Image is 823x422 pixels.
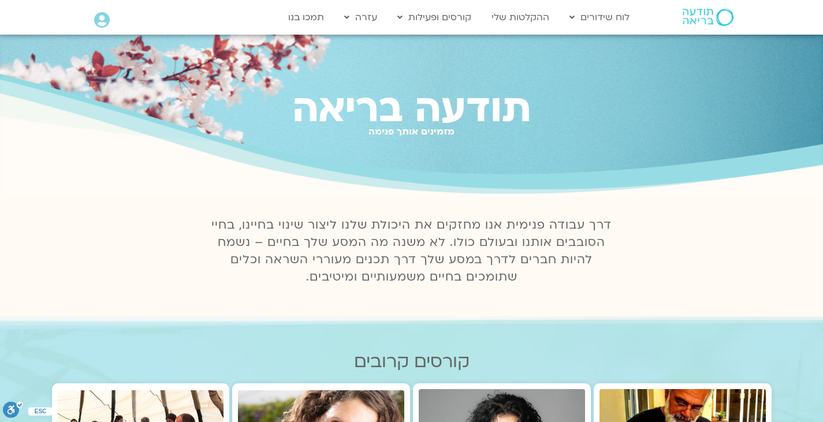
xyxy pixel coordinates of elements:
[205,216,619,286] p: דרך עבודה פנימית אנו מחזקים את היכולת שלנו ליצור שינוי בחיינו, בחיי הסובבים אותנו ובעולם כולו. לא...
[52,352,772,372] h2: קורסים קרובים
[282,6,330,28] a: תמכו בנו
[564,6,635,28] a: לוח שידורים
[486,6,555,28] a: ההקלטות שלי
[683,9,733,26] img: תודעה בריאה
[392,6,477,28] a: קורסים ופעילות
[338,6,383,28] a: עזרה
